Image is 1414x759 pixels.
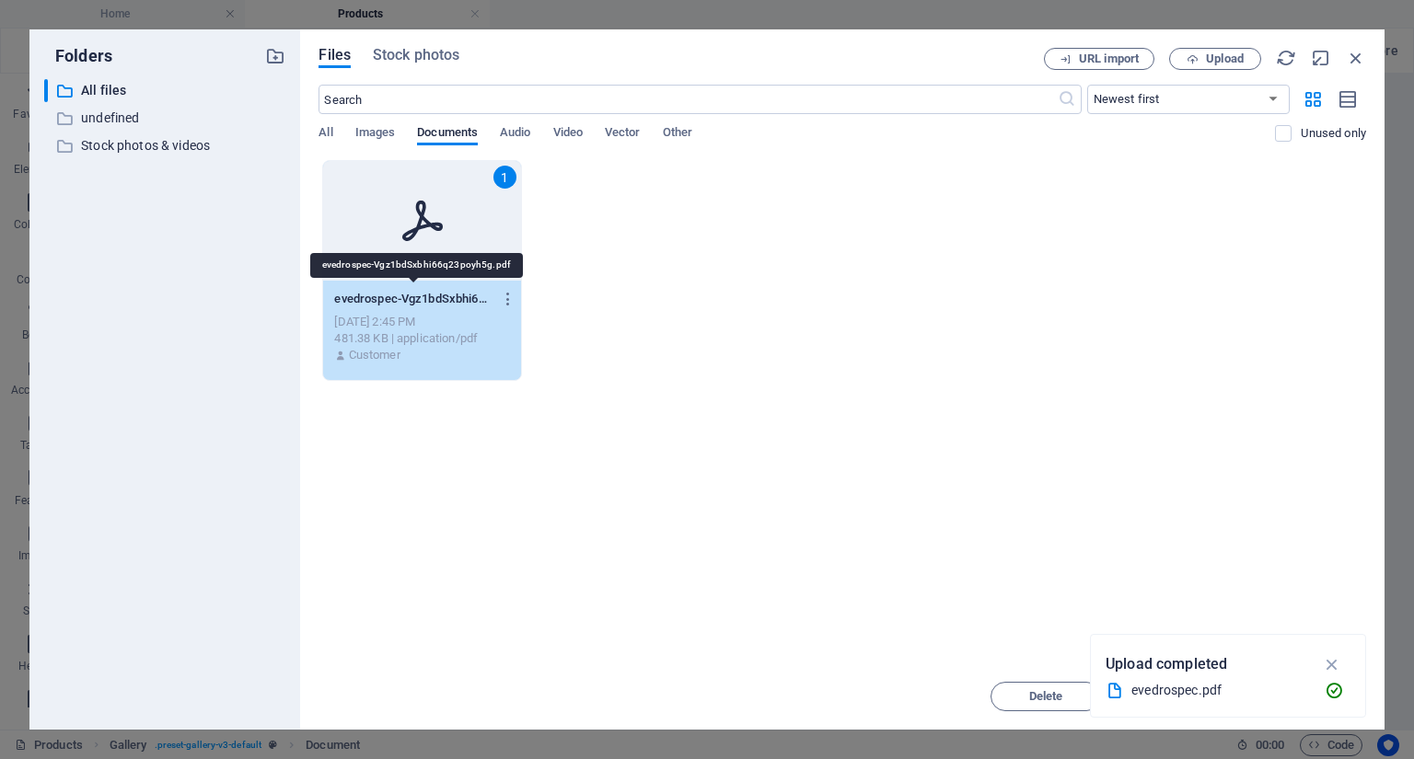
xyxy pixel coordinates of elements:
[81,80,252,101] p: All files
[319,85,1057,114] input: Search
[44,79,48,102] div: ​
[1079,53,1139,64] span: URL import
[373,44,459,66] span: Stock photos
[605,121,641,147] span: Vector
[553,121,583,147] span: Video
[349,347,400,363] p: Customer
[355,121,396,147] span: Images
[1301,125,1366,142] p: Displays only files that are not in use on the website. Files added during this session can still...
[1106,652,1227,676] p: Upload completed
[500,121,530,147] span: Audio
[663,121,692,147] span: Other
[991,682,1101,711] button: Delete
[334,330,509,347] div: 481.38 KB | application/pdf
[334,314,509,330] div: [DATE] 2:45 PM
[417,121,478,147] span: Documents
[44,107,285,130] div: undefined
[1029,691,1063,702] span: Delete
[44,44,112,68] p: Folders
[44,134,285,157] div: Stock photos & videos
[319,44,351,66] span: Files
[265,46,285,66] i: Create new folder
[1131,680,1310,701] div: evedrospec.pdf
[493,166,516,189] div: 1
[1169,48,1261,70] button: Upload
[319,121,332,147] span: All
[1044,48,1154,70] button: URL import
[1206,53,1244,64] span: Upload
[334,291,493,307] p: evedrospec-Vgz1bdSxbhi66q23poyh5g.pdf
[81,108,252,129] p: undefined
[1346,48,1366,68] i: Close
[1311,48,1331,68] i: Minimize
[1276,48,1296,68] i: Reload
[81,135,252,156] p: Stock photos & videos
